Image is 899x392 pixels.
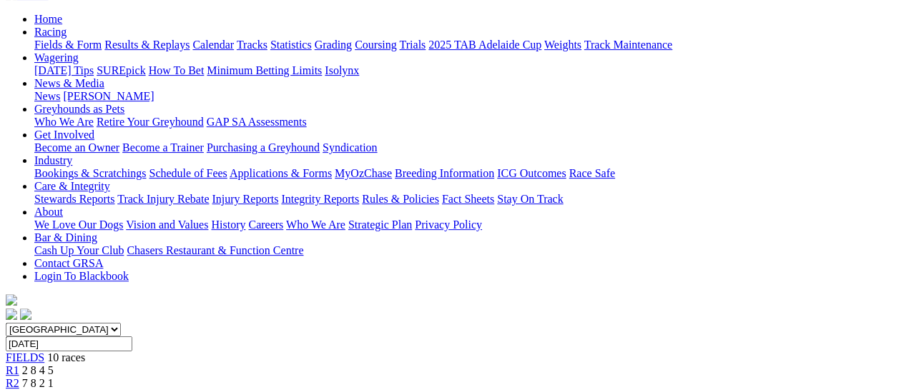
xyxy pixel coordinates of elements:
a: Who We Are [34,116,94,128]
a: Results & Replays [104,39,190,51]
a: Get Involved [34,129,94,141]
span: 2 8 4 5 [22,364,54,376]
a: 2025 TAB Adelaide Cup [428,39,541,51]
a: Track Injury Rebate [117,193,209,205]
a: Home [34,13,62,25]
a: Race Safe [569,167,614,179]
a: Contact GRSA [34,257,103,269]
div: Get Involved [34,141,893,154]
a: Greyhounds as Pets [34,103,124,115]
span: 10 races [47,351,85,363]
a: Statistics [270,39,312,51]
img: logo-grsa-white.png [6,294,17,306]
a: R2 [6,377,19,389]
img: facebook.svg [6,308,17,320]
div: Greyhounds as Pets [34,116,893,129]
img: twitter.svg [20,308,31,320]
div: About [34,218,893,231]
a: Who We Are [286,218,345,231]
a: Cash Up Your Club [34,244,124,256]
a: FIELDS [6,351,44,363]
a: Schedule of Fees [149,167,227,179]
a: Track Maintenance [584,39,672,51]
a: Login To Blackbook [34,270,129,282]
a: Privacy Policy [415,218,482,231]
a: [DATE] Tips [34,64,94,76]
a: Wagering [34,51,79,64]
a: How To Bet [149,64,205,76]
a: Breeding Information [395,167,494,179]
a: Isolynx [325,64,359,76]
div: News & Media [34,90,893,103]
div: Wagering [34,64,893,77]
a: ICG Outcomes [497,167,566,179]
a: News [34,90,60,102]
a: Care & Integrity [34,180,110,192]
a: GAP SA Assessments [207,116,307,128]
a: Fact Sheets [442,193,494,205]
a: We Love Our Dogs [34,218,123,231]
a: Grading [315,39,352,51]
a: Syndication [323,141,377,154]
a: Stay On Track [497,193,563,205]
a: History [211,218,245,231]
div: Care & Integrity [34,193,893,206]
span: 7 8 2 1 [22,377,54,389]
a: SUREpick [97,64,145,76]
a: About [34,206,63,218]
input: Select date [6,336,132,351]
a: Bar & Dining [34,231,97,243]
a: Coursing [355,39,397,51]
a: Tracks [237,39,267,51]
a: Racing [34,26,67,38]
a: Careers [248,218,283,231]
a: Vision and Values [126,218,208,231]
a: Rules & Policies [362,193,439,205]
a: Trials [399,39,426,51]
a: Become a Trainer [122,141,204,154]
a: Calendar [192,39,234,51]
a: Strategic Plan [348,218,412,231]
a: R1 [6,364,19,376]
a: Fields & Form [34,39,102,51]
a: Retire Your Greyhound [97,116,204,128]
a: Stewards Reports [34,193,114,205]
a: Integrity Reports [281,193,359,205]
a: Industry [34,154,72,166]
a: Chasers Restaurant & Function Centre [127,244,303,256]
a: Purchasing a Greyhound [207,141,320,154]
a: [PERSON_NAME] [63,90,154,102]
a: Applications & Forms [230,167,332,179]
a: Bookings & Scratchings [34,167,146,179]
a: Become an Owner [34,141,119,154]
div: Industry [34,167,893,180]
a: Minimum Betting Limits [207,64,322,76]
a: Injury Reports [212,193,278,205]
a: News & Media [34,77,104,89]
a: MyOzChase [335,167,392,179]
div: Bar & Dining [34,244,893,257]
div: Racing [34,39,893,51]
a: Weights [544,39,581,51]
